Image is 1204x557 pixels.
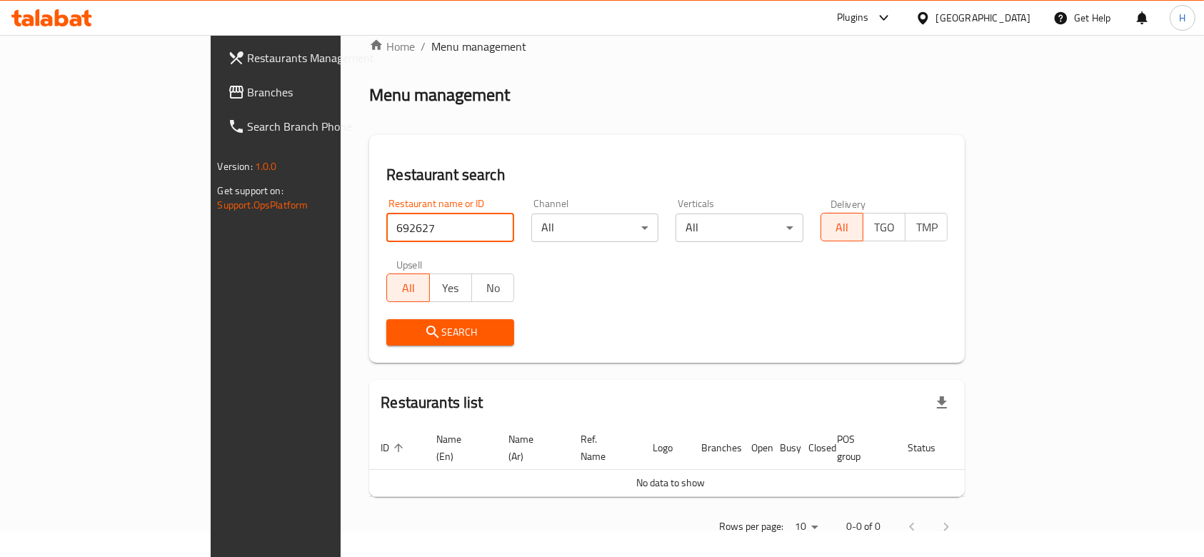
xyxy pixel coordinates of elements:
[369,38,965,55] nav: breadcrumb
[1179,10,1185,26] span: H
[386,319,514,346] button: Search
[436,278,466,298] span: Yes
[255,157,277,176] span: 1.0.0
[925,386,959,420] div: Export file
[690,426,740,470] th: Branches
[393,278,423,298] span: All
[386,164,948,186] h2: Restaurant search
[821,213,863,241] button: All
[471,274,514,302] button: No
[478,278,508,298] span: No
[905,213,948,241] button: TMP
[768,426,797,470] th: Busy
[911,217,942,238] span: TMP
[381,392,483,413] h2: Restaurants list
[369,426,1020,497] table: enhanced table
[218,181,284,200] span: Get support on:
[429,274,472,302] button: Yes
[248,49,401,66] span: Restaurants Management
[436,431,480,465] span: Name (En)
[827,217,858,238] span: All
[641,426,690,470] th: Logo
[863,213,905,241] button: TGO
[248,118,401,135] span: Search Branch Phone
[831,199,866,209] label: Delivery
[789,516,823,538] div: Rows per page:
[719,518,783,536] p: Rows per page:
[386,274,429,302] button: All
[421,38,426,55] li: /
[869,217,900,238] span: TGO
[396,259,423,269] label: Upsell
[797,426,826,470] th: Closed
[216,75,412,109] a: Branches
[837,431,879,465] span: POS group
[218,196,308,214] a: Support.OpsPlatform
[676,214,803,242] div: All
[386,214,514,242] input: Search for restaurant name or ID..
[508,431,552,465] span: Name (Ar)
[248,84,401,101] span: Branches
[636,473,705,492] span: No data to show
[581,431,624,465] span: Ref. Name
[846,518,881,536] p: 0-0 of 0
[837,9,868,26] div: Plugins
[936,10,1030,26] div: [GEOGRAPHIC_DATA]
[216,41,412,75] a: Restaurants Management
[431,38,526,55] span: Menu management
[531,214,659,242] div: All
[740,426,768,470] th: Open
[218,157,253,176] span: Version:
[369,84,510,106] h2: Menu management
[908,439,954,456] span: Status
[216,109,412,144] a: Search Branch Phone
[381,439,408,456] span: ID
[398,323,503,341] span: Search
